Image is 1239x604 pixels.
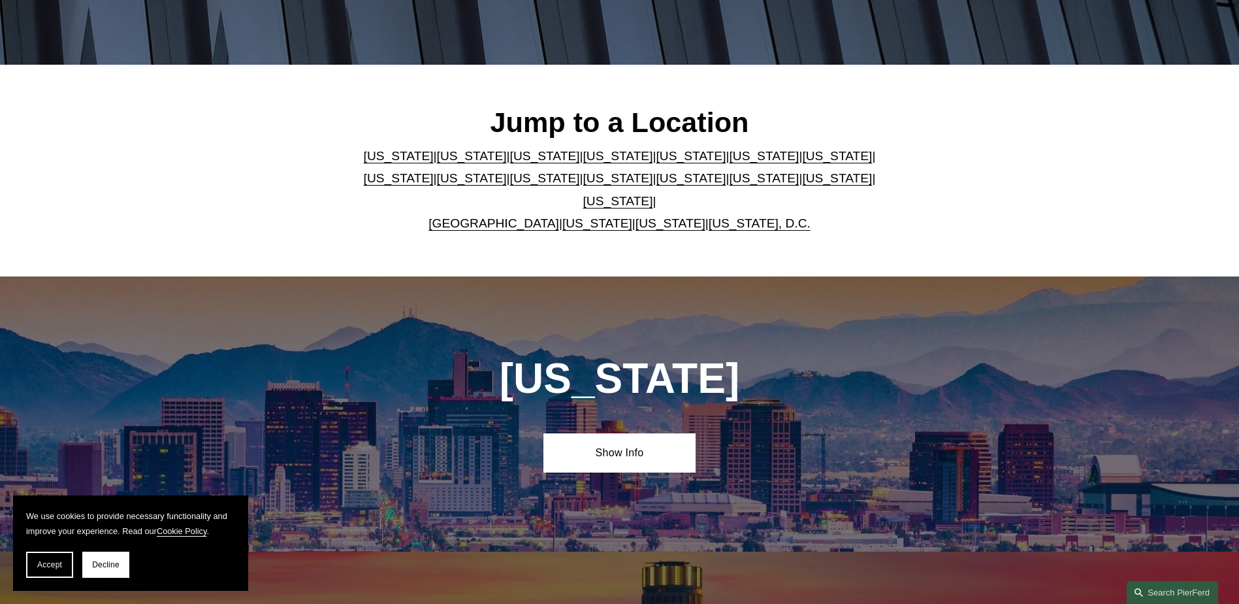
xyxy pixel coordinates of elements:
[26,552,73,578] button: Accept
[709,216,811,230] a: [US_STATE], D.C.
[92,560,120,569] span: Decline
[26,509,235,539] p: We use cookies to provide necessary functionality and improve your experience. Read our .
[802,149,872,163] a: [US_STATE]
[364,149,434,163] a: [US_STATE]
[429,355,810,403] h1: [US_STATE]
[583,171,653,185] a: [US_STATE]
[802,171,872,185] a: [US_STATE]
[1127,581,1218,604] a: Search this site
[353,105,886,139] h2: Jump to a Location
[636,216,705,230] a: [US_STATE]
[364,171,434,185] a: [US_STATE]
[510,171,580,185] a: [US_STATE]
[656,149,726,163] a: [US_STATE]
[428,216,559,230] a: [GEOGRAPHIC_DATA]
[583,149,653,163] a: [US_STATE]
[37,560,62,569] span: Accept
[583,194,653,208] a: [US_STATE]
[13,495,248,591] section: Cookie banner
[656,171,726,185] a: [US_STATE]
[437,149,507,163] a: [US_STATE]
[729,171,799,185] a: [US_STATE]
[729,149,799,163] a: [US_STATE]
[562,216,632,230] a: [US_STATE]
[82,552,129,578] button: Decline
[437,171,507,185] a: [US_STATE]
[543,433,696,473] a: Show Info
[510,149,580,163] a: [US_STATE]
[353,145,886,235] p: | | | | | | | | | | | | | | | | | |
[157,526,207,536] a: Cookie Policy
